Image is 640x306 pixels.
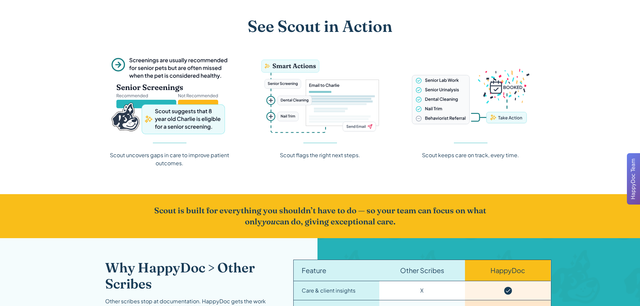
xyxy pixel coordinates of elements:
div: HappyDoc [490,265,525,275]
img: Checkmark [504,287,512,295]
div: Feature [302,265,326,275]
div: Scout flags the right next steps. [280,151,360,159]
h2: Scout is built for everything you shouldn’t have to do — so your team can focus on what only can ... [148,205,492,227]
h2: Why HappyDoc > Other Scribes [105,260,277,292]
div: Other Scribes [400,265,444,275]
div: Scout keeps care on track, every time. [422,151,519,159]
div: Care & client insights [302,287,355,295]
h2: See Scout in Action [248,16,392,36]
em: you [262,217,276,226]
div: X [420,287,424,295]
div: Scout uncovers gaps in care to improve patient outcomes. [105,151,234,167]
